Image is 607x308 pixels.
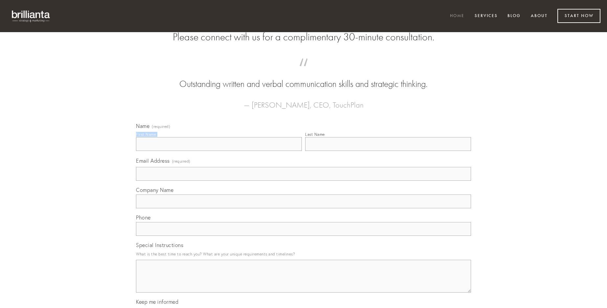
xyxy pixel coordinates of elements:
[136,31,471,43] h2: Please connect with us for a complimentary 30-minute consultation.
[136,298,178,305] span: Keep me informed
[136,132,156,137] div: First Name
[503,11,525,22] a: Blog
[146,65,461,91] blockquote: Outstanding written and verbal communication skills and strategic thinking.
[470,11,502,22] a: Services
[146,65,461,78] span: “
[557,9,600,23] a: Start Now
[527,11,552,22] a: About
[305,132,325,137] div: Last Name
[136,250,471,258] p: What is the best time to reach you? What are your unique requirements and timelines?
[7,7,56,26] img: brillianta - research, strategy, marketing
[136,123,149,129] span: Name
[136,187,173,193] span: Company Name
[136,242,183,248] span: Special Instructions
[172,157,191,166] span: (required)
[136,214,151,221] span: Phone
[136,157,170,164] span: Email Address
[146,91,461,112] figcaption: — [PERSON_NAME], CEO, TouchPlan
[152,125,170,129] span: (required)
[446,11,469,22] a: Home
